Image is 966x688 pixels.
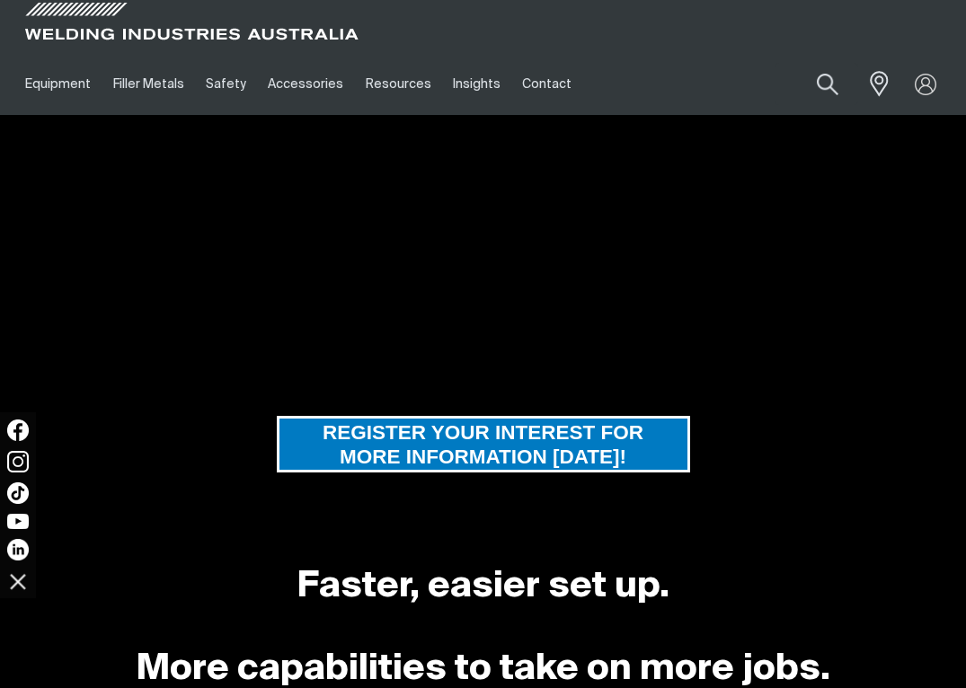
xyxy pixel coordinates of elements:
[775,63,858,105] input: Product name or item number...
[195,53,257,115] a: Safety
[442,53,511,115] a: Insights
[102,53,194,115] a: Filler Metals
[257,53,354,115] a: Accessories
[797,63,858,105] button: Search products
[277,416,690,472] a: REGISTER YOUR INTEREST FOR MORE INFORMATION TODAY!
[279,416,687,472] span: REGISTER YOUR INTEREST FOR MORE INFORMATION [DATE]!
[7,482,29,504] img: TikTok
[14,53,102,115] a: Equipment
[14,53,717,115] nav: Main
[3,566,33,596] img: hide socials
[511,53,582,115] a: Contact
[7,514,29,529] img: YouTube
[7,419,29,441] img: Facebook
[355,53,442,115] a: Resources
[7,539,29,560] img: LinkedIn
[7,451,29,472] img: Instagram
